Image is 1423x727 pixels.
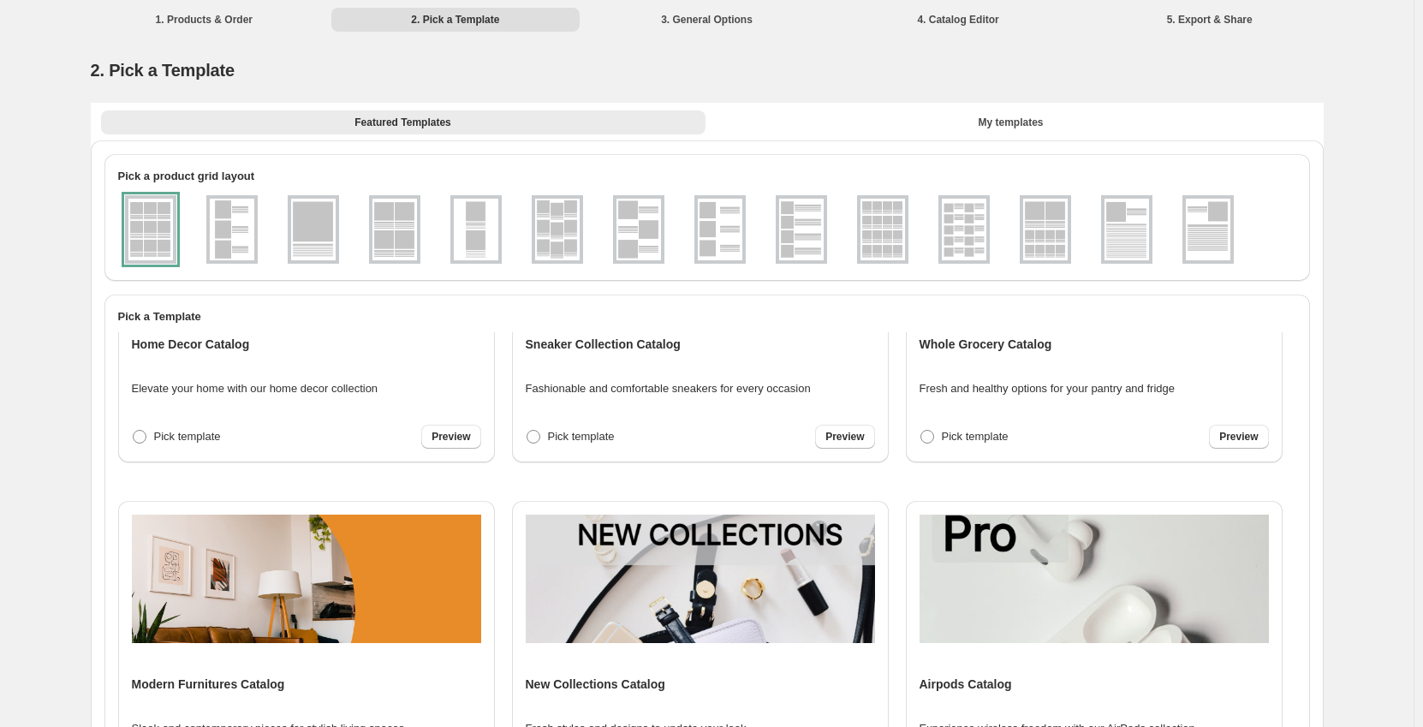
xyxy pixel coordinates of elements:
h4: Whole Grocery Catalog [920,336,1052,353]
img: g1x1v3 [1186,199,1230,260]
p: Fashionable and comfortable sneakers for every occasion [526,380,811,397]
img: g1x1v1 [291,199,336,260]
img: g1x4v1 [779,199,824,260]
img: g2x1_4x2v1 [1023,199,1068,260]
p: Elevate your home with our home decor collection [132,380,378,397]
span: Pick template [154,430,221,443]
span: Pick template [942,430,1009,443]
span: Preview [432,430,470,444]
h4: Sneaker Collection Catalog [526,336,681,353]
span: 2. Pick a Template [91,61,235,80]
a: Preview [421,425,480,449]
h4: New Collections Catalog [526,676,665,693]
img: g2x5v1 [942,199,986,260]
h2: Pick a product grid layout [118,168,1296,185]
img: g1x3v1 [210,199,254,260]
span: Preview [825,430,864,444]
span: Featured Templates [354,116,450,129]
img: g1x3v3 [698,199,742,260]
a: Preview [815,425,874,449]
h2: Pick a Template [118,308,1296,325]
img: g1x3v2 [616,199,661,260]
img: g1x1v2 [1104,199,1149,260]
span: Preview [1219,430,1258,444]
h4: Home Decor Catalog [132,336,250,353]
img: g1x2v1 [454,199,498,260]
h4: Airpods Catalog [920,676,1012,693]
p: Fresh and healthy options for your pantry and fridge [920,380,1175,397]
img: g3x3v2 [535,199,580,260]
span: Pick template [548,430,615,443]
a: Preview [1209,425,1268,449]
img: g2x2v1 [372,199,417,260]
h4: Modern Furnitures Catalog [132,676,285,693]
span: My templates [978,116,1043,129]
img: g4x4v1 [860,199,905,260]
